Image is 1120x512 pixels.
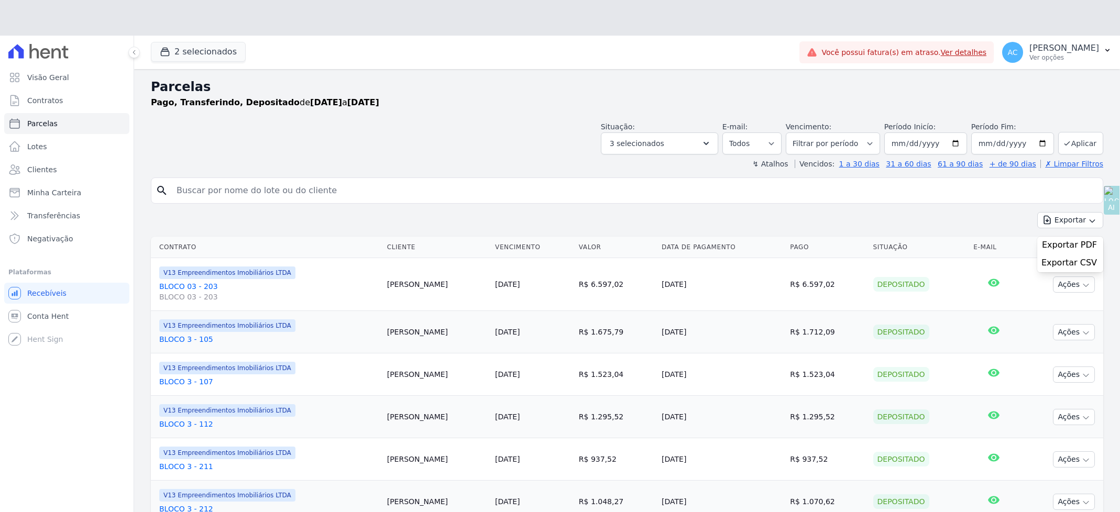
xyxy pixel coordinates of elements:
a: 31 a 60 dias [886,160,931,168]
span: Minha Carteira [27,187,81,198]
span: Conta Hent [27,311,69,321]
button: Ações [1053,366,1095,383]
a: BLOCO 3 - 211 [159,461,379,472]
span: Clientes [27,164,57,175]
a: ✗ Limpar Filtros [1040,160,1103,168]
a: + de 90 dias [990,160,1036,168]
a: Conta Hent [4,306,129,327]
span: Exportar CSV [1041,258,1097,268]
span: Lotes [27,141,47,152]
a: Exportar PDF [1042,240,1099,252]
label: Situação: [601,123,635,131]
th: Pago [786,237,869,258]
td: R$ 1.523,04 [786,353,869,396]
a: Transferências [4,205,129,226]
td: R$ 1.712,09 [786,311,869,353]
a: Recebíveis [4,283,129,304]
th: E-mail [969,237,1018,258]
span: V13 Empreendimentos Imobiliários LTDA [159,404,295,417]
span: V13 Empreendimentos Imobiliários LTDA [159,266,295,279]
td: R$ 1.523,04 [575,353,657,396]
a: [DATE] [495,328,520,336]
td: [DATE] [657,396,786,438]
th: Situação [869,237,970,258]
label: E-mail: [722,123,748,131]
a: BLOCO 3 - 105 [159,334,379,344]
span: BLOCO 03 - 203 [159,292,379,302]
p: Ver opções [1029,53,1099,62]
a: Parcelas [4,113,129,134]
div: Depositado [873,325,929,339]
label: Período Fim: [971,121,1054,132]
span: V13 Empreendimentos Imobiliários LTDA [159,489,295,502]
div: Plataformas [8,266,125,279]
a: BLOCO 03 - 203BLOCO 03 - 203 [159,281,379,302]
span: V13 Empreendimentos Imobiliários LTDA [159,319,295,332]
button: Ações [1053,324,1095,340]
td: R$ 6.597,02 [575,258,657,311]
a: [DATE] [495,280,520,288]
label: Período Inicío: [884,123,936,131]
td: R$ 937,52 [786,438,869,481]
td: [PERSON_NAME] [383,438,491,481]
div: Depositado [873,494,929,509]
div: Depositado [873,452,929,466]
span: Você possui fatura(s) em atraso. [821,47,986,58]
strong: [DATE] [310,97,342,107]
label: Vencimento: [786,123,831,131]
p: de a [151,96,379,109]
a: Negativação [4,228,129,249]
button: Exportar [1037,212,1103,228]
i: search [156,184,168,197]
button: Ações [1053,276,1095,293]
a: Ver detalhes [941,48,987,57]
span: V13 Empreendimentos Imobiliários LTDA [159,362,295,374]
th: Vencimento [491,237,575,258]
th: Contrato [151,237,383,258]
strong: [DATE] [347,97,379,107]
span: 3 selecionados [610,137,664,150]
label: Vencidos: [795,160,834,168]
a: 61 a 90 dias [938,160,983,168]
td: [PERSON_NAME] [383,396,491,438]
td: R$ 1.295,52 [786,396,869,438]
button: Ações [1053,451,1095,468]
td: [DATE] [657,311,786,353]
a: Contratos [4,90,129,111]
input: Buscar por nome do lote ou do cliente [170,180,1099,201]
a: BLOCO 3 - 107 [159,376,379,387]
td: R$ 1.295,52 [575,396,657,438]
span: Recebíveis [27,288,67,298]
td: R$ 6.597,02 [786,258,869,311]
td: R$ 937,52 [575,438,657,481]
button: Ações [1053,409,1095,425]
a: Lotes [4,136,129,157]
td: [PERSON_NAME] [383,353,491,396]
td: [PERSON_NAME] [383,311,491,353]
a: [DATE] [495,370,520,379]
label: ↯ Atalhos [752,160,788,168]
button: Aplicar [1058,132,1103,154]
a: [DATE] [495,455,520,463]
a: Exportar CSV [1041,258,1099,270]
span: Visão Geral [27,72,69,83]
button: Ações [1053,494,1095,510]
td: [DATE] [657,258,786,311]
a: [DATE] [495,497,520,506]
a: Minha Carteira [4,182,129,203]
td: [DATE] [657,353,786,396]
a: BLOCO 3 - 112 [159,419,379,429]
span: Contratos [27,95,63,106]
span: Parcelas [27,118,58,129]
td: [DATE] [657,438,786,481]
button: 2 selecionados [151,42,246,62]
span: V13 Empreendimentos Imobiliários LTDA [159,447,295,459]
a: Clientes [4,159,129,180]
a: 1 a 30 dias [839,160,880,168]
button: AC [PERSON_NAME] Ver opções [994,38,1120,67]
a: Visão Geral [4,67,129,88]
th: Data de Pagamento [657,237,786,258]
div: Depositado [873,277,929,292]
strong: Pago, Transferindo, Depositado [151,97,300,107]
th: Cliente [383,237,491,258]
